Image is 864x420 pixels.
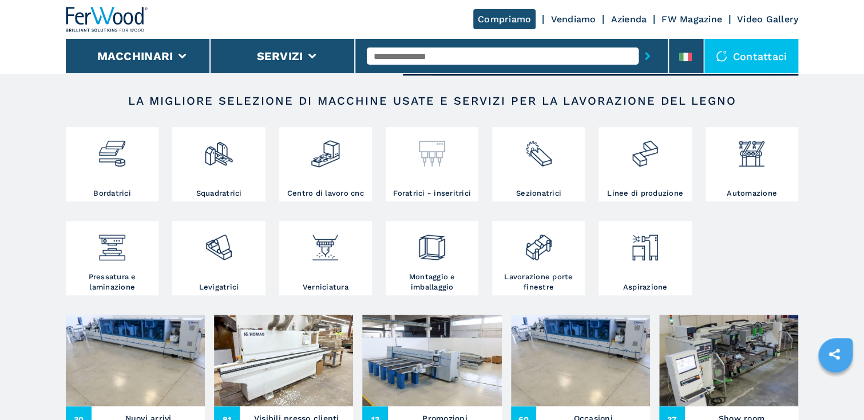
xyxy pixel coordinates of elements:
[279,127,372,201] a: Centro di lavoro cnc
[623,282,668,292] h3: Aspirazione
[204,224,234,263] img: levigatrici_2.png
[736,130,767,169] img: automazione.png
[599,221,691,295] a: Aspirazione
[661,14,722,25] a: FW Magazine
[214,315,353,406] img: Visibili presso clienti
[66,315,205,406] img: Nuovi arrivi
[639,43,656,69] button: submit-button
[393,188,471,199] h3: Foratrici - inseritrici
[93,188,131,199] h3: Bordatrici
[524,224,554,263] img: lavorazione_porte_finestre_2.png
[97,130,127,169] img: bordatrici_1.png
[172,221,265,295] a: Levigatrici
[607,188,683,199] h3: Linee di produzione
[97,49,173,63] button: Macchinari
[550,14,596,25] a: Vendiamo
[279,221,372,295] a: Verniciatura
[659,315,798,406] img: Show room
[704,39,799,73] div: Contattaci
[630,130,660,169] img: linee_di_produzione_2.png
[303,282,348,292] h3: Verniciatura
[386,221,478,295] a: Montaggio e imballaggio
[473,9,536,29] a: Compriamo
[417,224,447,263] img: montaggio_imballaggio_2.png
[737,14,798,25] a: Video Gallery
[256,49,303,63] button: Servizi
[492,221,585,295] a: Lavorazione porte finestre
[102,94,762,108] h2: LA MIGLIORE SELEZIONE DI MACCHINE USATE E SERVIZI PER LA LAVORAZIONE DEL LEGNO
[172,127,265,201] a: Squadratrici
[362,315,501,406] img: Promozioni
[66,127,158,201] a: Bordatrici
[524,130,554,169] img: sezionatrici_2.png
[716,50,727,62] img: Contattaci
[204,130,234,169] img: squadratrici_2.png
[310,224,340,263] img: verniciatura_1.png
[287,188,364,199] h3: Centro di lavoro cnc
[492,127,585,201] a: Sezionatrici
[389,272,475,292] h3: Montaggio e imballaggio
[199,282,239,292] h3: Levigatrici
[727,188,777,199] h3: Automazione
[516,188,561,199] h3: Sezionatrici
[310,130,340,169] img: centro_di_lavoro_cnc_2.png
[815,369,855,411] iframe: Chat
[611,14,647,25] a: Azienda
[69,272,156,292] h3: Pressatura e laminazione
[820,340,849,369] a: sharethis
[196,188,241,199] h3: Squadratrici
[495,272,582,292] h3: Lavorazione porte finestre
[511,315,650,406] img: Occasioni
[97,224,127,263] img: pressa-strettoia.png
[386,127,478,201] a: Foratrici - inseritrici
[630,224,660,263] img: aspirazione_1.png
[417,130,447,169] img: foratrici_inseritrici_2.png
[706,127,798,201] a: Automazione
[599,127,691,201] a: Linee di produzione
[66,7,148,32] img: Ferwood
[66,221,158,295] a: Pressatura e laminazione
